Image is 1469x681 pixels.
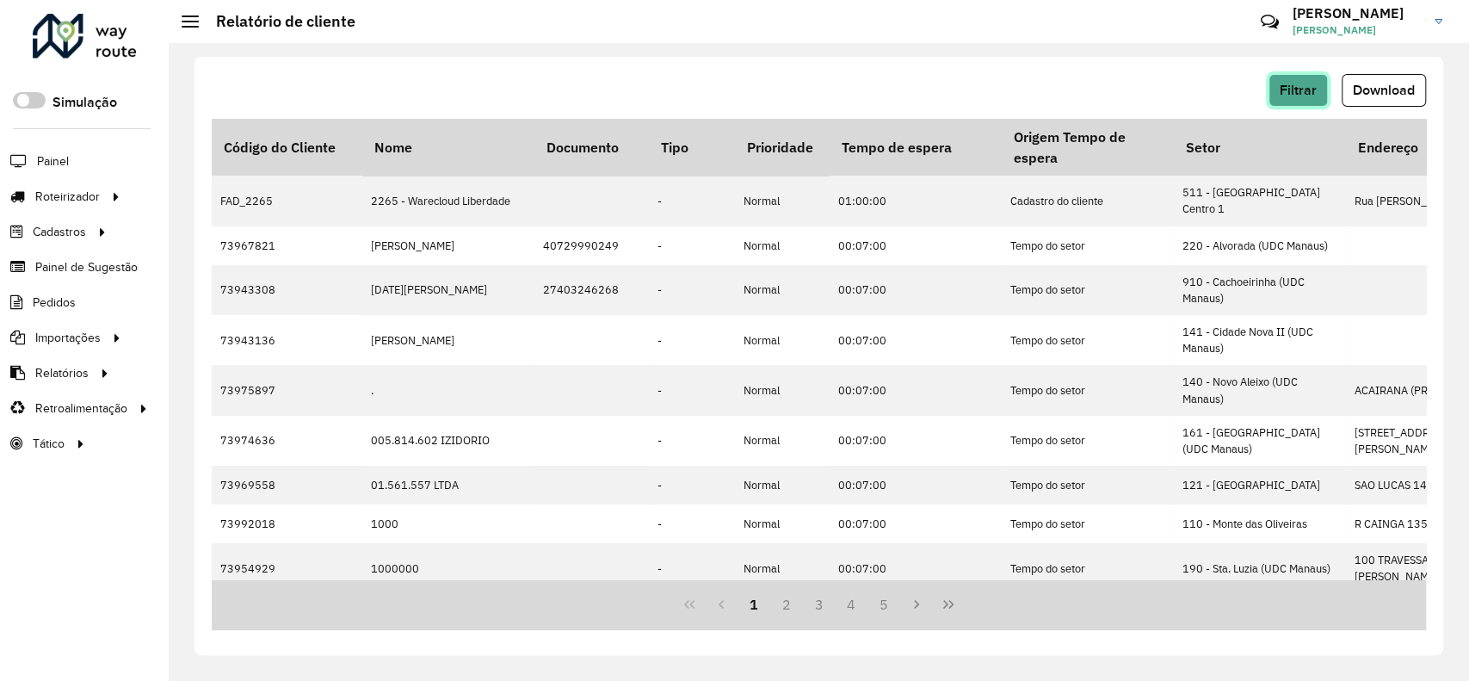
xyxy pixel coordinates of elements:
span: Retroalimentação [35,399,127,418]
td: Tempo do setor [1002,265,1174,315]
td: Normal [735,543,830,593]
span: Cadastros [33,223,86,241]
td: 1000 [362,505,534,543]
td: Normal [735,226,830,265]
button: Download [1342,74,1426,107]
button: Filtrar [1268,74,1328,107]
td: Tempo do setor [1002,505,1174,543]
td: 141 - Cidade Nova II (UDC Manaus) [1174,315,1346,365]
span: Pedidos [33,294,76,312]
h2: Relatório de cliente [199,12,355,31]
span: Download [1353,83,1415,97]
span: Importações [35,329,101,347]
h3: [PERSON_NAME] [1293,5,1422,22]
td: 00:07:00 [830,365,1002,415]
th: Origem Tempo de espera [1002,119,1174,176]
th: Setor [1174,119,1346,176]
button: 1 [738,588,770,621]
span: Relatórios [35,364,89,382]
td: 73954929 [212,543,362,593]
td: Normal [735,416,830,466]
td: 005.814.602 IZIDORIO [362,416,534,466]
span: Tático [33,435,65,453]
td: - [649,466,735,505]
button: Next Page [900,588,933,621]
td: Normal [735,176,830,226]
td: 27403246268 [534,265,649,315]
td: Cadastro do cliente [1002,176,1174,226]
th: Nome [362,119,534,176]
td: 40729990249 [534,226,649,265]
td: Tempo do setor [1002,416,1174,466]
td: 1000000 [362,543,534,593]
th: Código do Cliente [212,119,362,176]
td: Tempo do setor [1002,466,1174,505]
td: 910 - Cachoeirinha (UDC Manaus) [1174,265,1346,315]
td: - [649,365,735,415]
td: [DATE][PERSON_NAME] [362,265,534,315]
td: 00:07:00 [830,315,1002,365]
td: Normal [735,265,830,315]
td: - [649,315,735,365]
button: 3 [803,588,836,621]
span: Filtrar [1280,83,1317,97]
th: Tipo [649,119,735,176]
td: Tempo do setor [1002,365,1174,415]
th: Documento [534,119,649,176]
td: 2265 - Warecloud Liberdade [362,176,534,226]
td: 121 - [GEOGRAPHIC_DATA] [1174,466,1346,505]
td: Tempo do setor [1002,543,1174,593]
td: 110 - Monte das Oliveiras [1174,505,1346,543]
td: 73969558 [212,466,362,505]
td: . [362,365,534,415]
td: - [649,505,735,543]
button: Last Page [932,588,965,621]
label: Simulação [52,92,117,113]
td: - [649,265,735,315]
td: Normal [735,505,830,543]
td: 73943136 [212,315,362,365]
td: 140 - Novo Aleixo (UDC Manaus) [1174,365,1346,415]
td: Normal [735,466,830,505]
td: - [649,226,735,265]
td: 73943308 [212,265,362,315]
span: Painel [37,152,69,170]
td: Tempo do setor [1002,315,1174,365]
td: 73992018 [212,505,362,543]
td: - [649,543,735,593]
button: 5 [867,588,900,621]
td: 73974636 [212,416,362,466]
td: 01:00:00 [830,176,1002,226]
td: 220 - Alvorada (UDC Manaus) [1174,226,1346,265]
td: 00:07:00 [830,265,1002,315]
button: 4 [835,588,867,621]
td: - [649,176,735,226]
button: 2 [770,588,803,621]
td: 73967821 [212,226,362,265]
td: [PERSON_NAME] [362,226,534,265]
th: Tempo de espera [830,119,1002,176]
td: Tempo do setor [1002,226,1174,265]
td: - [649,416,735,466]
td: FAD_2265 [212,176,362,226]
span: Roteirizador [35,188,100,206]
td: 00:07:00 [830,416,1002,466]
td: 73975897 [212,365,362,415]
td: 00:07:00 [830,543,1002,593]
td: 00:07:00 [830,505,1002,543]
a: Contato Rápido [1251,3,1288,40]
td: Normal [735,315,830,365]
span: [PERSON_NAME] [1293,22,1422,38]
td: 00:07:00 [830,226,1002,265]
td: 161 - [GEOGRAPHIC_DATA] (UDC Manaus) [1174,416,1346,466]
th: Prioridade [735,119,830,176]
span: Painel de Sugestão [35,258,138,276]
td: 01.561.557 LTDA [362,466,534,505]
td: Normal [735,365,830,415]
td: [PERSON_NAME] [362,315,534,365]
td: 00:07:00 [830,466,1002,505]
td: 190 - Sta. Luzia (UDC Manaus) [1174,543,1346,593]
td: 511 - [GEOGRAPHIC_DATA] Centro 1 [1174,176,1346,226]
